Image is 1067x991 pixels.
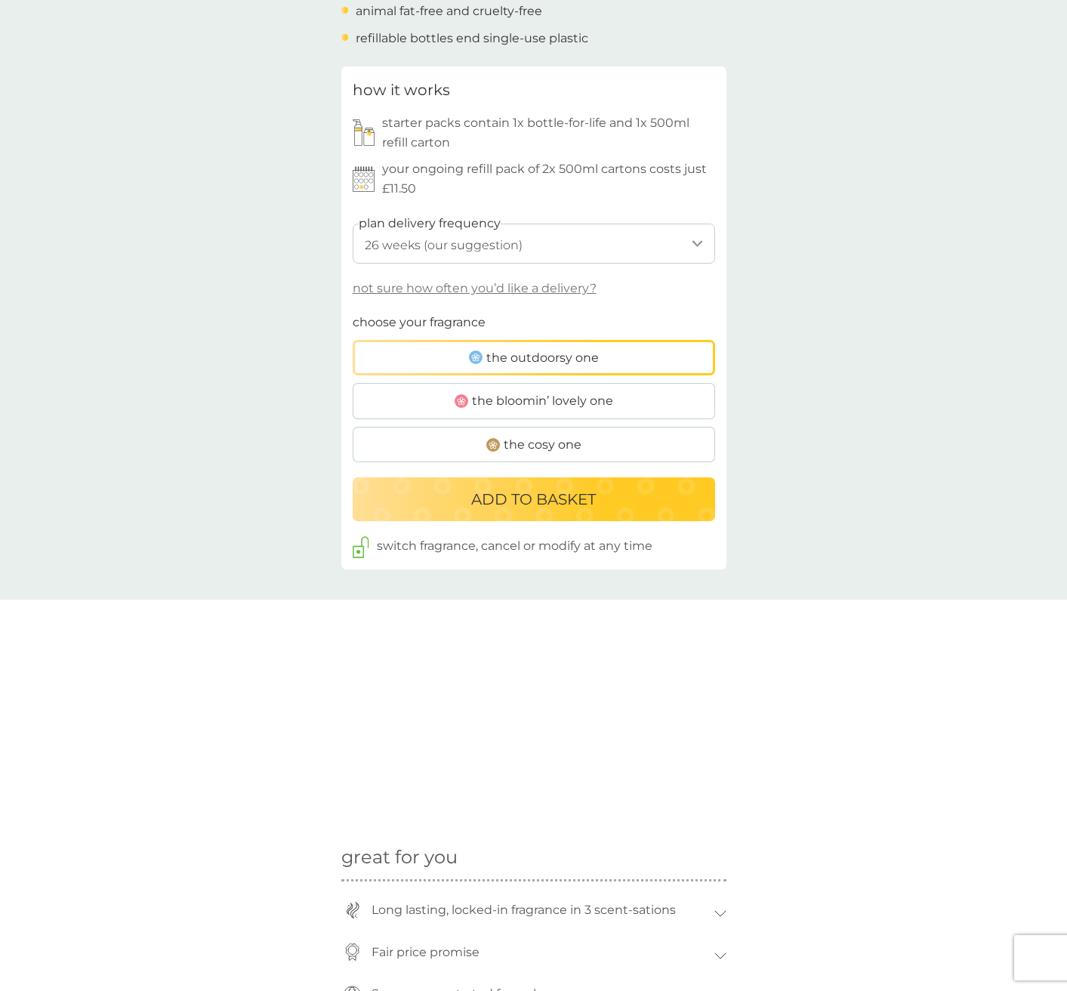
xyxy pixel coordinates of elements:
label: plan delivery frequency [359,214,501,233]
p: your ongoing refill pack of 2x 500ml cartons costs just £11.50 [382,159,715,198]
p: animal fat-free and cruelty-free [356,2,542,21]
img: coin-icon.svg [344,943,361,961]
p: starter packs contain 1x bottle-for-life and 1x 500ml refill carton [382,113,715,152]
p: Long lasting, locked-in fragrance in 3 scent-sations [364,893,683,928]
p: refillable bottles end single-use plastic [356,29,588,48]
button: ADD TO BASKET [353,477,715,521]
h3: how it works [353,78,450,102]
p: choose your fragrance [353,313,486,332]
p: ADD TO BASKET [471,487,596,511]
p: Fair price promise [364,935,487,970]
span: the cosy one [504,435,581,455]
p: switch fragrance, cancel or modify at any time [377,536,652,556]
img: smol-fragrance.svg [344,902,361,918]
span: the outdoorsy one [486,348,599,368]
p: not sure how often you’d like a delivery? [353,279,597,298]
span: the bloomin’ lovely one [472,391,613,411]
h2: great for you [341,847,726,869]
